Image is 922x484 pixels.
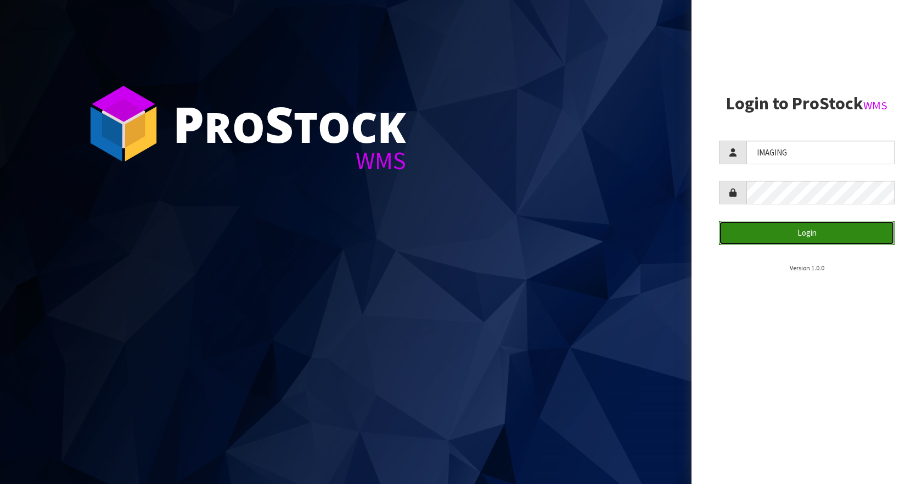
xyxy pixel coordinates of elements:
h2: Login to ProStock [719,94,895,113]
button: Login [719,221,895,244]
span: S [265,90,294,157]
span: P [173,90,204,157]
small: WMS [863,98,887,113]
img: ProStock Cube [82,82,165,165]
div: WMS [173,148,406,173]
input: Username [746,141,895,164]
small: Version 1.0.0 [790,264,824,272]
div: ro tock [173,99,406,148]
